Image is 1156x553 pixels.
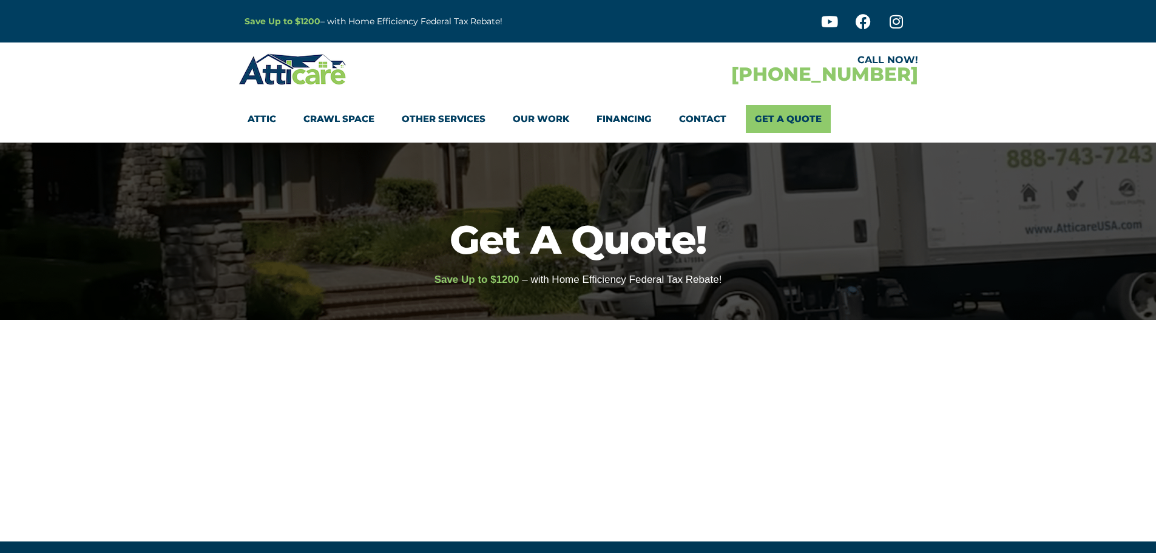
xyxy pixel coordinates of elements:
h1: Get A Quote! [6,220,1150,259]
a: Attic [248,105,276,133]
a: Get A Quote [746,105,831,133]
a: Crawl Space [303,105,374,133]
span: – with Home Efficiency Federal Tax Rebate! [522,274,722,285]
nav: Menu [248,105,909,133]
a: Save Up to $1200 [245,16,320,27]
a: Financing [597,105,652,133]
p: – with Home Efficiency Federal Tax Rebate! [245,15,638,29]
a: Contact [679,105,726,133]
a: Our Work [513,105,569,133]
a: Other Services [402,105,485,133]
div: CALL NOW! [578,55,918,65]
span: Save Up to $1200 [434,274,519,285]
